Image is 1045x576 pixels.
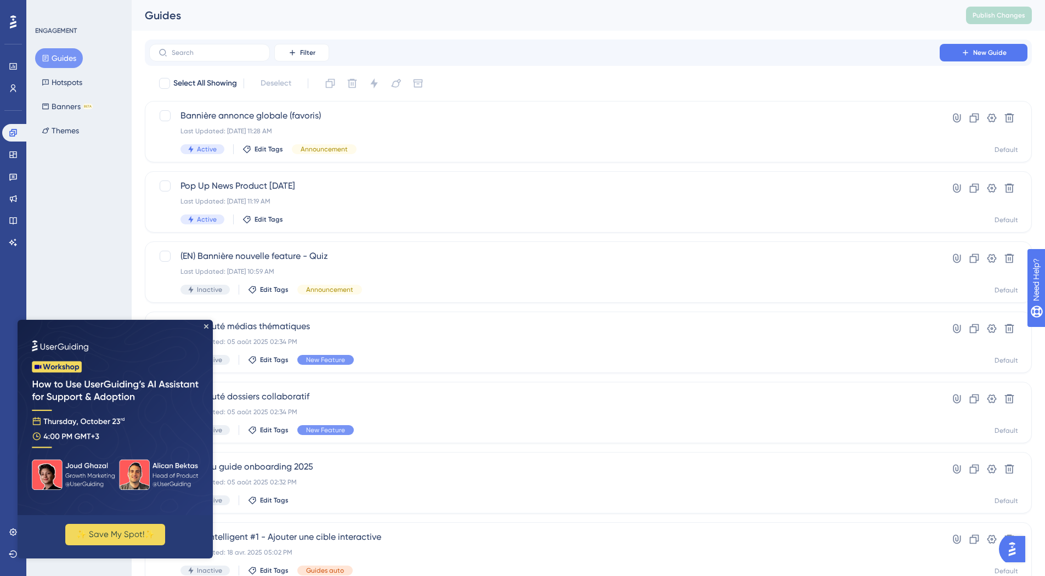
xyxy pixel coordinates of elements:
button: Filter [274,44,329,61]
button: Deselect [251,74,301,93]
div: Default [995,496,1018,505]
span: Need Help? [26,3,69,16]
input: Search [172,49,261,57]
div: Default [995,145,1018,154]
div: Last Updated: 05 août 2025 02:34 PM [180,408,908,416]
div: Last Updated: 05 août 2025 02:34 PM [180,337,908,346]
button: ✨ Save My Spot!✨ [48,204,148,225]
div: Default [995,286,1018,295]
button: BannersBETA [35,97,99,116]
button: Publish Changes [966,7,1032,24]
div: Default [995,567,1018,575]
button: New Guide [940,44,1027,61]
span: Edit Tags [260,355,289,364]
span: Deselect [261,77,291,90]
div: ENGAGEMENT [35,26,77,35]
span: Filter [300,48,315,57]
button: Edit Tags [248,496,289,505]
button: Edit Tags [242,215,283,224]
button: Edit Tags [248,566,289,575]
div: Guides [145,8,939,23]
span: Guides auto [306,566,344,575]
span: Edit Tags [255,145,283,154]
span: Guide Intelligent #1 - Ajouter une cible interactive [180,530,908,544]
span: Publish Changes [973,11,1025,20]
span: Pop Up News Product [DATE] [180,179,908,193]
span: Select All Showing [173,77,237,90]
span: New Guide [973,48,1007,57]
span: Announcement [306,285,353,294]
button: Hotspots [35,72,89,92]
span: Nouveau guide onboarding 2025 [180,460,908,473]
span: (EN) Bannière nouvelle feature - Quiz [180,250,908,263]
span: Inactive [197,285,222,294]
button: Edit Tags [248,285,289,294]
div: Last Updated: 05 août 2025 02:32 PM [180,478,908,487]
span: Edit Tags [255,215,283,224]
div: BETA [83,104,93,109]
div: Default [995,356,1018,365]
button: Edit Tags [242,145,283,154]
span: Edit Tags [260,566,289,575]
span: Inactive [197,566,222,575]
button: Edit Tags [248,426,289,434]
div: Default [995,426,1018,435]
span: Announcement [301,145,348,154]
span: New Feature [306,426,345,434]
span: Edit Tags [260,496,289,505]
span: Active [197,215,217,224]
span: Edit Tags [260,285,289,294]
span: Active [197,145,217,154]
span: Bannière annonce globale (favoris) [180,109,908,122]
span: Edit Tags [260,426,289,434]
button: Guides [35,48,83,68]
div: Close Preview [187,4,191,9]
span: Nouveauté dossiers collaboratif [180,390,908,403]
div: Default [995,216,1018,224]
button: Edit Tags [248,355,289,364]
div: Last Updated: [DATE] 11:19 AM [180,197,908,206]
span: New Feature [306,355,345,364]
div: Last Updated: [DATE] 11:28 AM [180,127,908,135]
iframe: UserGuiding AI Assistant Launcher [999,533,1032,566]
button: Themes [35,121,86,140]
div: Last Updated: 18 avr. 2025 05:02 PM [180,548,908,557]
div: Last Updated: [DATE] 10:59 AM [180,267,908,276]
span: Nouveauté médias thématiques [180,320,908,333]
